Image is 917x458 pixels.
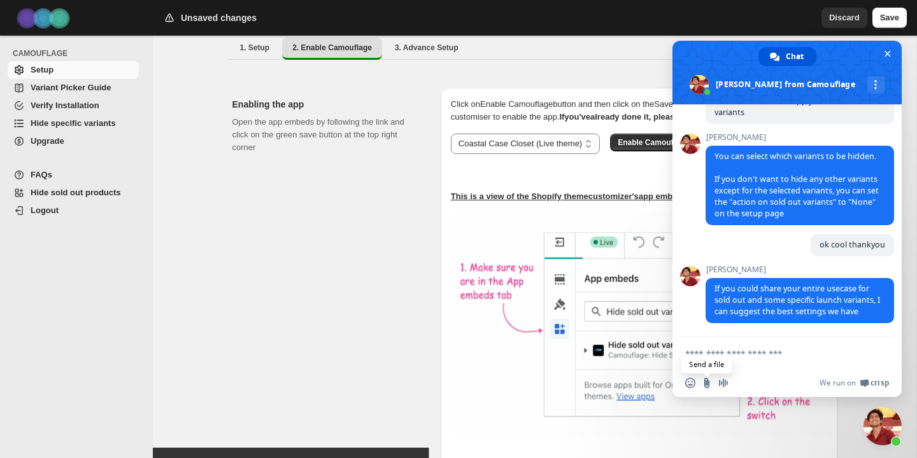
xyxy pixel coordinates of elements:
span: Logout [31,205,59,215]
b: If you've already done it, please skip [559,112,698,121]
span: 2. Enable Camouflage [292,43,372,53]
button: Save [872,8,907,28]
a: Hide specific variants [8,114,139,132]
span: Enable Camouflage [618,137,688,148]
a: Enable Camouflage [610,137,696,147]
a: Chat [758,47,816,66]
a: Close chat [864,407,902,445]
span: CAMOUFLAGE [13,48,144,59]
span: Hide specific variants [31,118,116,128]
span: Send a file [702,378,712,388]
a: FAQs [8,166,139,184]
span: FAQs [31,170,52,179]
span: Crisp [871,378,889,388]
span: Upgrade [31,136,64,146]
a: Hide sold out products [8,184,139,202]
textarea: Compose your message... [685,337,864,369]
span: Variant Picker Guide [31,83,111,92]
a: We run onCrisp [820,378,889,388]
span: 1. Setup [240,43,270,53]
p: Click on Enable Camouflage button and then click on the Save button at top-right corner in the th... [451,98,827,123]
span: [PERSON_NAME] [706,265,894,274]
span: You can select which variants to be hidden. If you don't want to hide any other variants except f... [714,151,879,219]
span: Chat [786,47,804,66]
h2: Enabling the app [232,98,420,111]
u: This is a view of the Shopify theme customizer's app embeds [451,191,687,201]
span: We run on [820,378,856,388]
span: Close chat [881,47,894,60]
span: Save [880,11,899,24]
span: Audio message [718,378,729,388]
img: camouflage-enable [451,213,833,436]
span: Verify Installation [31,101,99,110]
span: 3. Advance Setup [395,43,458,53]
span: Hide sold out products [31,188,121,197]
a: Verify Installation [8,97,139,114]
h2: Unsaved changes [181,11,257,24]
a: Upgrade [8,132,139,150]
span: Setup [31,65,53,74]
span: Discard [829,11,860,24]
a: Logout [8,202,139,219]
span: Insert an emoji [685,378,695,388]
a: Setup [8,61,139,79]
button: Discard [821,8,867,28]
span: ok cool thankyou [820,239,885,250]
a: Variant Picker Guide [8,79,139,97]
span: [PERSON_NAME] [706,133,894,142]
span: If you could share your entire usecase for sold out and some specific launch variants, I can sugg... [714,283,880,317]
button: Enable Camouflage [610,134,696,151]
